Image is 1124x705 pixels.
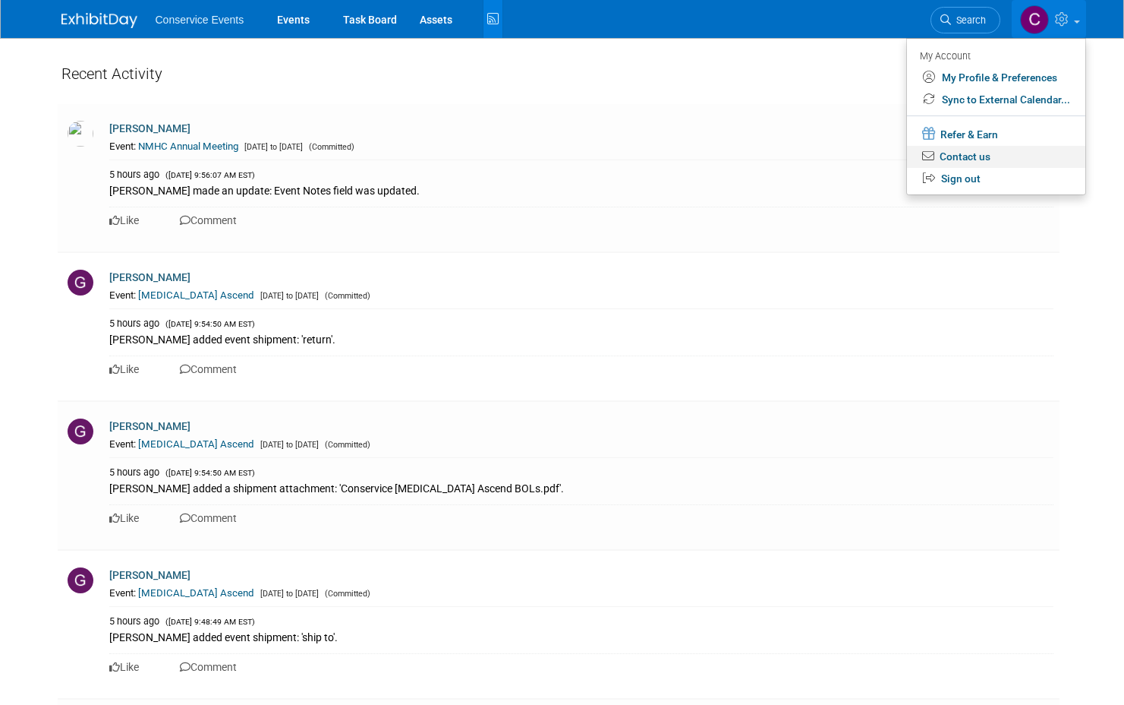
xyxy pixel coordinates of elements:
span: 5 hours ago [109,169,159,180]
a: Sign out [907,168,1085,190]
span: Conservice Events [156,14,244,26]
span: Event: [109,438,136,450]
img: G.jpg [68,567,93,593]
span: ([DATE] 9:56:07 AM EST) [162,170,255,180]
div: [PERSON_NAME] added event shipment: 'return'. [109,330,1053,347]
span: ([DATE] 9:48:49 AM EST) [162,617,255,627]
a: Contact us [907,146,1085,168]
span: ([DATE] 9:54:50 AM EST) [162,319,255,329]
a: Comment [180,363,237,375]
a: My Profile & Preferences [907,67,1085,89]
a: Refer & Earn [907,122,1085,146]
a: Like [109,214,139,226]
img: Chris Ogletree [1020,5,1049,34]
span: (Committed) [305,142,354,152]
span: (Committed) [321,291,370,301]
a: Comment [180,512,237,524]
div: [PERSON_NAME] added a shipment attachment: 'Conservice [MEDICAL_DATA] Ascend BOLs.pdf'. [109,479,1053,496]
span: [DATE] to [DATE] [257,589,319,599]
img: G.jpg [68,419,93,444]
a: [MEDICAL_DATA] Ascend [138,587,254,599]
span: [DATE] to [DATE] [241,142,303,152]
span: 5 hours ago [109,466,159,478]
a: Like [109,512,139,524]
span: ([DATE] 9:54:50 AM EST) [162,468,255,478]
div: [PERSON_NAME] made an update: Event Notes field was updated. [109,182,1053,198]
span: Event: [109,141,136,152]
div: Recent Activity [61,57,994,97]
a: [MEDICAL_DATA] Ascend [138,289,254,301]
span: [DATE] to [DATE] [257,291,319,301]
a: [PERSON_NAME] [109,122,190,134]
div: [PERSON_NAME] added event shipment: 'ship to'. [109,628,1053,645]
a: [PERSON_NAME] [109,420,190,432]
a: [MEDICAL_DATA] Ascend [138,438,254,450]
a: Like [109,661,139,673]
a: Comment [180,661,237,673]
div: My Account [920,46,1070,65]
span: Event: [109,587,136,599]
span: (Committed) [321,589,370,599]
a: [PERSON_NAME] [109,569,190,581]
span: 5 hours ago [109,615,159,627]
a: Comment [180,214,237,226]
span: (Committed) [321,440,370,450]
a: Search [930,7,1000,33]
span: Event: [109,289,136,301]
span: [DATE] to [DATE] [257,440,319,450]
span: 5 hours ago [109,318,159,329]
a: [PERSON_NAME] [109,271,190,283]
span: Search [951,14,986,26]
a: Sync to External Calendar... [907,89,1085,111]
a: NMHC Annual Meeting [138,141,238,152]
img: G.jpg [68,270,93,296]
a: Like [109,363,139,375]
img: ExhibitDay [61,13,137,28]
